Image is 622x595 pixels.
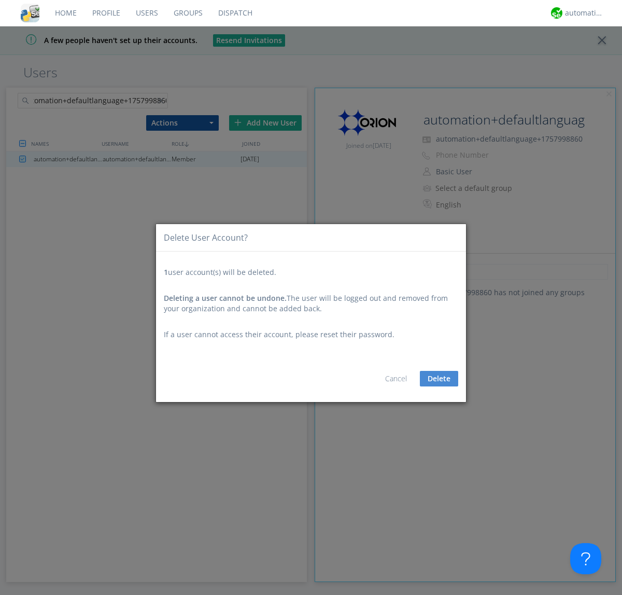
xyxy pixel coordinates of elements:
[385,373,407,383] a: Cancel
[21,4,39,22] img: cddb5a64eb264b2086981ab96f4c1ba7
[164,232,248,244] div: Delete User Account?
[164,293,458,314] div: The user will be logged out and removed from your organization and cannot be added back.
[420,371,458,386] button: Delete
[565,8,604,18] div: automation+atlas
[551,7,562,19] img: d2d01cd9b4174d08988066c6d424eccd
[164,267,276,277] span: user account(s) will be deleted.
[164,329,394,339] span: If a user cannot access their account, please reset their password.
[164,267,168,277] span: 1
[164,293,287,303] span: Deleting a user cannot be undone.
